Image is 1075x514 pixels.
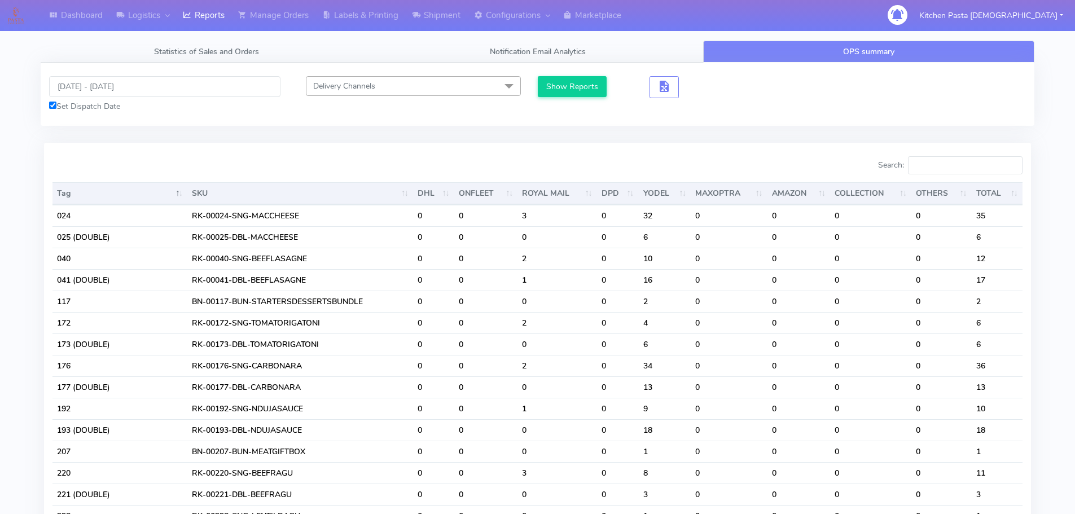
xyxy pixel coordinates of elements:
[830,441,911,462] td: 0
[52,205,187,226] td: 024
[313,81,375,91] span: Delivery Channels
[52,333,187,355] td: 173 (DOUBLE)
[972,205,1023,226] td: 35
[911,333,971,355] td: 0
[490,46,586,57] span: Notification Email Analytics
[597,312,639,333] td: 0
[517,419,596,441] td: 0
[52,398,187,419] td: 192
[767,248,831,269] td: 0
[454,462,518,484] td: 0
[767,312,831,333] td: 0
[691,398,767,419] td: 0
[517,248,596,269] td: 2
[639,205,691,226] td: 32
[911,441,971,462] td: 0
[972,248,1023,269] td: 12
[597,205,639,226] td: 0
[639,441,691,462] td: 1
[454,248,518,269] td: 0
[517,291,596,312] td: 0
[767,226,831,248] td: 0
[691,441,767,462] td: 0
[413,484,454,505] td: 0
[830,462,911,484] td: 0
[454,269,518,291] td: 0
[187,441,413,462] td: BN-00207-BUN-MEATGIFTBOX
[413,248,454,269] td: 0
[911,355,971,376] td: 0
[691,462,767,484] td: 0
[639,312,691,333] td: 4
[767,376,831,398] td: 0
[911,182,971,205] th: OTHERS : activate to sort column ascending
[52,441,187,462] td: 207
[454,205,518,226] td: 0
[767,441,831,462] td: 0
[767,291,831,312] td: 0
[413,419,454,441] td: 0
[972,291,1023,312] td: 2
[972,355,1023,376] td: 36
[597,355,639,376] td: 0
[52,355,187,376] td: 176
[517,355,596,376] td: 2
[52,291,187,312] td: 117
[517,398,596,419] td: 1
[187,248,413,269] td: RK-00040-SNG-BEEFLASAGNE
[639,355,691,376] td: 34
[454,226,518,248] td: 0
[911,312,971,333] td: 0
[691,376,767,398] td: 0
[413,333,454,355] td: 0
[597,333,639,355] td: 0
[767,205,831,226] td: 0
[767,333,831,355] td: 0
[830,376,911,398] td: 0
[517,441,596,462] td: 0
[972,419,1023,441] td: 18
[830,269,911,291] td: 0
[843,46,894,57] span: OPS summary
[454,484,518,505] td: 0
[639,291,691,312] td: 2
[187,205,413,226] td: RK-00024-SNG-MACCHEESE
[767,182,831,205] th: AMAZON : activate to sort column ascending
[52,248,187,269] td: 040
[52,419,187,441] td: 193 (DOUBLE)
[52,462,187,484] td: 220
[413,376,454,398] td: 0
[41,41,1034,63] ul: Tabs
[830,248,911,269] td: 0
[830,226,911,248] td: 0
[597,441,639,462] td: 0
[830,355,911,376] td: 0
[767,398,831,419] td: 0
[413,182,454,205] th: DHL : activate to sort column ascending
[597,376,639,398] td: 0
[413,205,454,226] td: 0
[454,441,518,462] td: 0
[517,333,596,355] td: 0
[52,484,187,505] td: 221 (DOUBLE)
[911,398,971,419] td: 0
[517,462,596,484] td: 3
[413,441,454,462] td: 0
[911,462,971,484] td: 0
[517,226,596,248] td: 0
[691,419,767,441] td: 0
[597,269,639,291] td: 0
[639,269,691,291] td: 16
[187,333,413,355] td: RK-00173-DBL-TOMATORIGATONI
[767,355,831,376] td: 0
[767,269,831,291] td: 0
[830,312,911,333] td: 0
[597,182,639,205] th: DPD : activate to sort column ascending
[767,484,831,505] td: 0
[187,182,413,205] th: SKU: activate to sort column ascending
[972,441,1023,462] td: 1
[454,333,518,355] td: 0
[911,226,971,248] td: 0
[187,484,413,505] td: RK-00221-DBL-BEEFRAGU
[517,484,596,505] td: 0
